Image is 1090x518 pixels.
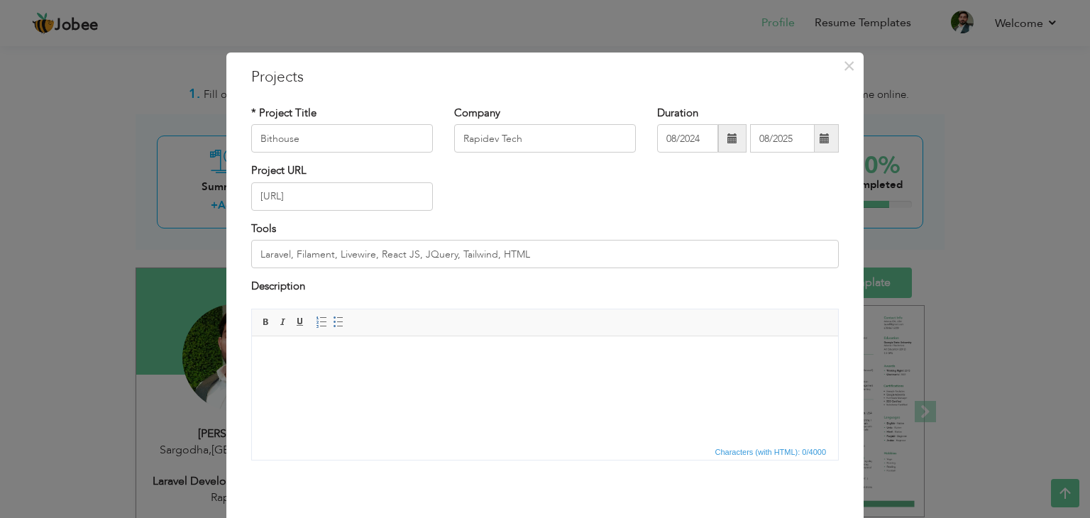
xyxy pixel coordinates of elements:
label: Project URL [251,163,307,178]
a: Bold [258,314,274,330]
a: Italic [275,314,291,330]
input: Present [750,124,815,153]
iframe: Rich Text Editor, projectEditor [252,336,838,443]
span: × [843,53,855,79]
a: Underline [292,314,308,330]
label: Duration [657,106,698,121]
label: Company [454,106,500,121]
label: * Project Title [251,106,316,121]
a: Insert/Remove Numbered List [314,314,329,330]
a: Insert/Remove Bulleted List [331,314,346,330]
label: Description [251,279,305,294]
button: Close [837,55,860,77]
label: Tools [251,221,276,236]
input: From [657,124,718,153]
span: Characters (with HTML): 0/4000 [712,446,830,458]
h3: Projects [251,67,839,88]
div: Statistics [712,446,831,458]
